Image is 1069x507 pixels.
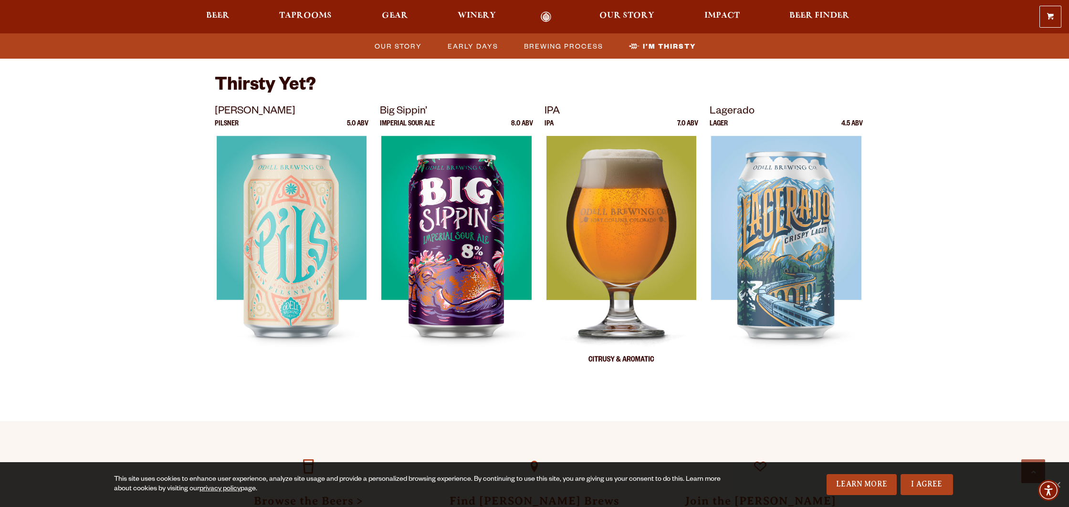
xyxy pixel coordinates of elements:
img: Big Sippin’ [381,136,531,374]
p: Lager [710,121,728,136]
span: Our Story [375,39,422,53]
span: Early Days [448,39,498,53]
a: IPA IPA 7.0 ABV IPA IPA [545,103,698,374]
a: Join the Odell Team [738,445,782,489]
p: Pilsner [215,121,239,136]
a: Our Story [593,11,660,22]
img: IPA [546,136,696,374]
span: Brewing Process [524,39,603,53]
a: Impact [698,11,746,22]
a: Odell Home [528,11,564,22]
a: Gear [376,11,414,22]
p: 4.5 ABV [841,121,863,136]
a: Learn More [827,474,897,495]
p: 7.0 ABV [677,121,698,136]
a: I Agree [901,474,953,495]
div: Accessibility Menu [1038,480,1059,501]
span: Impact [704,12,740,20]
a: privacy policy [199,486,241,493]
span: Beer [206,12,230,20]
p: 8.0 ABV [511,121,533,136]
p: [PERSON_NAME] [215,103,368,121]
img: Lagerado [711,136,861,374]
a: Our Story [369,39,427,53]
p: IPA [545,121,554,136]
p: Lagerado [710,103,863,121]
p: Imperial Sour Ale [380,121,435,136]
a: Winery [451,11,502,22]
a: Brewing Process [518,39,608,53]
a: Big Sippin’ Imperial Sour Ale 8.0 ABV Big Sippin’ Big Sippin’ [380,103,534,374]
a: Early Days [442,39,503,53]
span: Taprooms [279,12,332,20]
a: Scroll to top [1021,459,1045,483]
p: IPA [545,103,698,121]
a: Beer Finder [783,11,856,22]
p: Big Sippin’ [380,103,534,121]
span: I’m Thirsty [643,39,696,53]
a: Taprooms [273,11,338,22]
p: 5.0 ABV [347,121,368,136]
span: Winery [458,12,496,20]
img: Odell Pils [217,136,367,374]
h3: Thirsty Yet? [215,74,854,103]
a: Browse the Beers [287,445,331,489]
span: Beer Finder [789,12,849,20]
a: I’m Thirsty [623,39,701,53]
a: Lagerado Lager 4.5 ABV Lagerado Lagerado [710,103,863,374]
span: Our Story [599,12,654,20]
a: Find Odell Brews Near You [513,445,556,489]
a: [PERSON_NAME] Pilsner 5.0 ABV Odell Pils Odell Pils [215,103,368,374]
div: This site uses cookies to enhance user experience, analyze site usage and provide a personalized ... [114,475,727,494]
a: Beer [200,11,236,22]
span: Gear [382,12,408,20]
